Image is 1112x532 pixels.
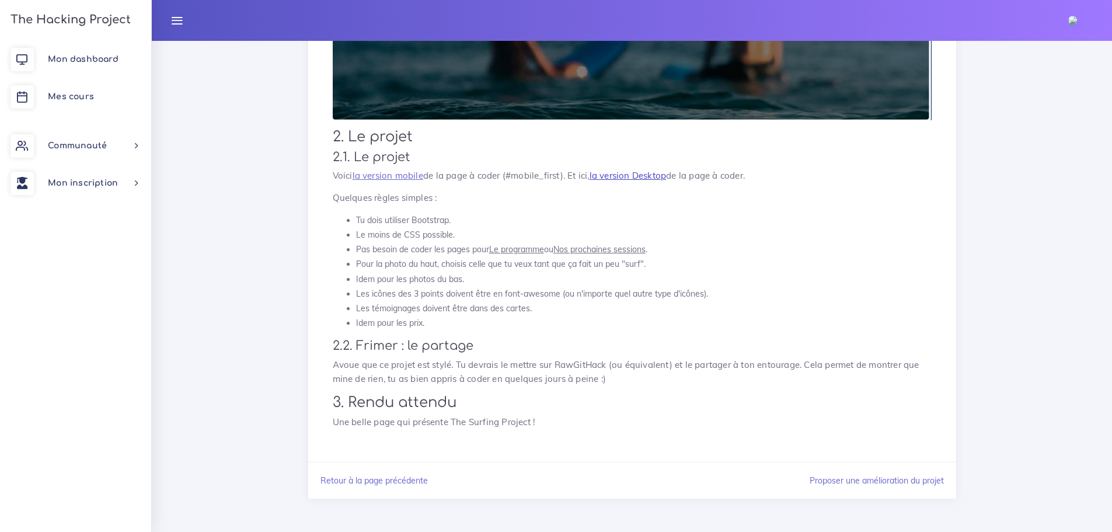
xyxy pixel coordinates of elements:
h3: 2.1. Le projet [333,150,932,165]
a: la version mobile [353,170,423,181]
h3: The Hacking Project [7,13,131,26]
li: Pour la photo du haut, choisis celle que tu veux tant que ça fait un peu "surf". [356,257,932,272]
a: Retour à la page précédente [320,475,428,486]
li: Idem pour les photos du bas. [356,272,932,287]
li: Tu dois utiliser Bootstrap. [356,213,932,228]
span: Communauté [48,141,107,150]
h2: 3. Rendu attendu [333,394,932,411]
span: Mes cours [48,92,94,101]
span: Mon dashboard [48,55,118,64]
span: Mon inscription [48,179,118,187]
p: Une belle page qui présente The Surfing Project ! [333,415,932,429]
img: eml288qcriyeesx4jjry.jpg [1068,16,1078,25]
h2: 2. Le projet [333,128,932,145]
li: Idem pour les prix. [356,316,932,331]
u: Nos prochaines sessions [553,244,646,255]
a: la version Desktop [590,170,667,181]
a: Proposer une amélioration du projet [810,475,944,486]
li: Les icônes des 3 points doivent être en font-awesome (ou n'importe quel autre type d'icônes). [356,287,932,301]
u: Le programme [489,244,544,255]
li: Les témoignages doivent être dans des cartes. [356,301,932,316]
li: Le moins de CSS possible. [356,228,932,242]
h3: 2.2. Frimer : le partage [333,339,932,353]
p: Quelques règles simples : [333,191,932,205]
li: Pas besoin de coder les pages pour ou . [356,242,932,257]
p: Avoue que ce projet est stylé. Tu devrais le mettre sur RawGitHack (ou équivalent) et le partager... [333,358,932,386]
p: Voici de la page à coder (#mobile_first). Et ici, de la page à coder. [333,169,932,183]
